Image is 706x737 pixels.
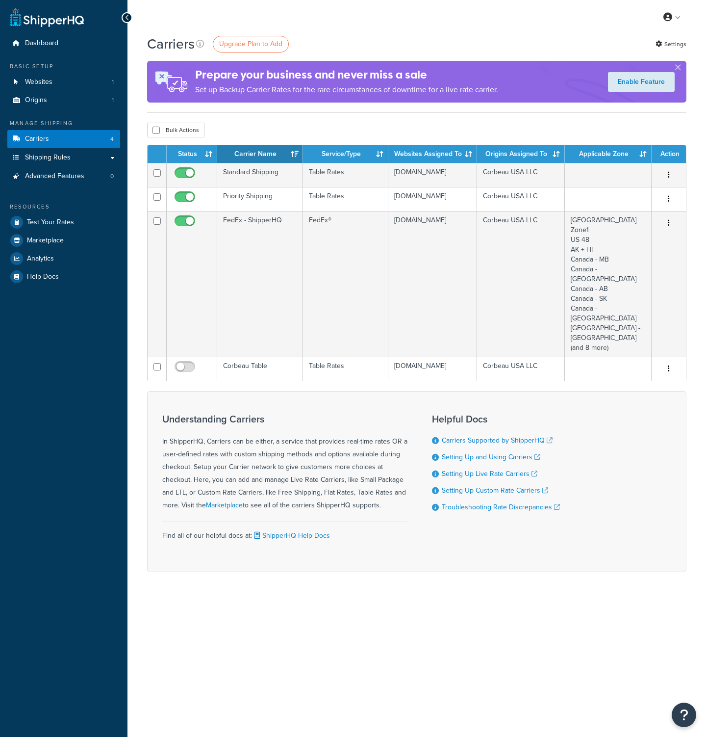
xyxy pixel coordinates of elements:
th: Service/Type: activate to sort column ascending [303,145,388,163]
a: Enable Feature [608,72,675,92]
td: Standard Shipping [217,163,303,187]
span: Origins [25,96,47,105]
a: ShipperHQ Help Docs [252,530,330,541]
a: Shipping Rules [7,149,120,167]
div: Find all of our helpful docs at: [162,522,407,542]
td: Table Rates [303,357,388,381]
span: Carriers [25,135,49,143]
span: 4 [110,135,114,143]
a: Websites 1 [7,73,120,91]
li: Advanced Features [7,167,120,185]
th: Status: activate to sort column ascending [167,145,217,163]
span: Advanced Features [25,172,84,181]
th: Applicable Zone: activate to sort column ascending [565,145,652,163]
div: In ShipperHQ, Carriers can be either, a service that provides real-time rates OR a user-defined r... [162,414,407,512]
span: Dashboard [25,39,58,48]
a: Troubleshooting Rate Discrepancies [442,502,560,512]
a: Carriers 4 [7,130,120,148]
a: Carriers Supported by ShipperHQ [442,435,553,446]
span: 0 [110,172,114,181]
span: Websites [25,78,52,86]
h1: Carriers [147,34,195,53]
td: Corbeau USA LLC [477,357,565,381]
span: Help Docs [27,273,59,281]
div: Manage Shipping [7,119,120,128]
a: Marketplace [206,500,243,510]
td: Priority Shipping [217,187,303,211]
td: [DOMAIN_NAME] [388,211,477,357]
span: 1 [112,96,114,105]
td: Table Rates [303,163,388,187]
a: Setting Up Custom Rate Carriers [442,485,548,496]
a: Test Your Rates [7,213,120,231]
span: Analytics [27,255,54,263]
th: Carrier Name: activate to sort column ascending [217,145,303,163]
td: FedEx - ShipperHQ [217,211,303,357]
td: Corbeau Table [217,357,303,381]
td: [GEOGRAPHIC_DATA] Zone1 US 48 AK + HI Canada - MB Canada - [GEOGRAPHIC_DATA] Canada - AB Canada -... [565,211,652,357]
td: Corbeau USA LLC [477,163,565,187]
a: Help Docs [7,268,120,286]
span: Test Your Rates [27,218,74,227]
a: Settings [656,37,686,51]
h3: Helpful Docs [432,414,560,424]
span: Shipping Rules [25,154,71,162]
p: Set up Backup Carrier Rates for the rare circumstances of downtime for a live rate carrier. [195,83,498,97]
a: Upgrade Plan to Add [213,36,289,53]
th: Websites Assigned To: activate to sort column ascending [388,145,477,163]
li: Origins [7,91,120,109]
a: Origins 1 [7,91,120,109]
a: Analytics [7,250,120,267]
td: [DOMAIN_NAME] [388,357,477,381]
span: Upgrade Plan to Add [219,39,282,49]
th: Action [652,145,686,163]
button: Bulk Actions [147,123,204,137]
td: [DOMAIN_NAME] [388,163,477,187]
th: Origins Assigned To: activate to sort column ascending [477,145,565,163]
li: Carriers [7,130,120,148]
td: Corbeau USA LLC [477,211,565,357]
h4: Prepare your business and never miss a sale [195,67,498,83]
a: Advanced Features 0 [7,167,120,185]
a: Setting Up Live Rate Carriers [442,469,537,479]
a: Setting Up and Using Carriers [442,452,540,462]
span: 1 [112,78,114,86]
li: Websites [7,73,120,91]
img: ad-rules-rateshop-fe6ec290ccb7230408bd80ed9643f0289d75e0ffd9eb532fc0e269fcd187b520.png [147,61,195,103]
td: [DOMAIN_NAME] [388,187,477,211]
td: FedEx® [303,211,388,357]
a: Marketplace [7,232,120,249]
td: Corbeau USA LLC [477,187,565,211]
h3: Understanding Carriers [162,414,407,424]
button: Open Resource Center [672,703,696,727]
td: Table Rates [303,187,388,211]
div: Basic Setup [7,62,120,71]
a: Dashboard [7,34,120,53]
span: Marketplace [27,237,64,245]
div: Resources [7,203,120,211]
a: ShipperHQ Home [10,7,84,27]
